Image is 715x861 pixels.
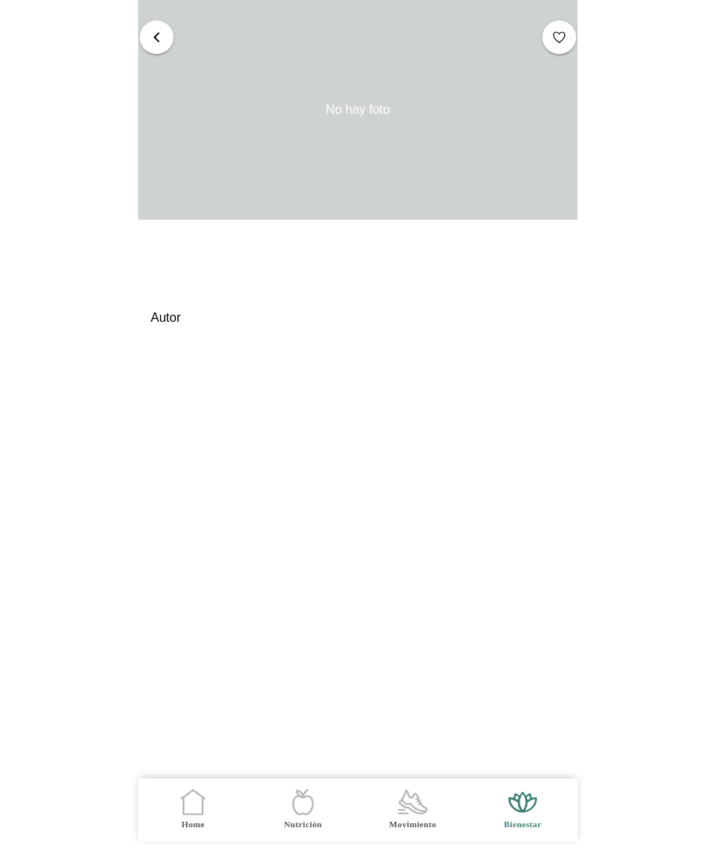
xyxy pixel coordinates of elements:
[389,819,436,830] ion-label: Movimiento
[151,311,181,324] label: Autor
[283,819,321,830] ion-label: Nutrición
[504,819,542,830] ion-label: Bienestar
[181,819,205,830] ion-label: Home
